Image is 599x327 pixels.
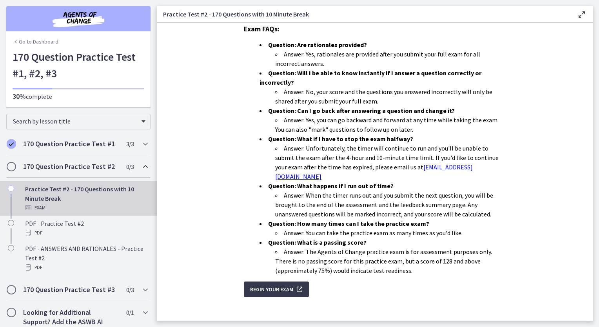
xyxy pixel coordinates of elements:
span: Search by lesson title [13,117,138,125]
li: Answer: Yes, you can go backward and forward at any time while taking the exam. You can also "mar... [275,115,506,134]
a: Go to Dashboard [13,38,58,45]
div: Exam [25,203,147,213]
strong: Question: What is a passing score? [268,238,367,246]
div: PDF [25,228,147,238]
div: PDF - Practice Test #2 [25,219,147,238]
span: 0 / 1 [126,308,134,317]
strong: Question: How many times can I take the practice exam? [268,220,429,227]
img: Agents of Change [31,9,125,28]
div: Search by lesson title [6,114,151,129]
strong: Question: Can I go back after answering a question and change it? [268,107,455,114]
span: 30% [13,92,26,101]
h2: 170 Question Practice Test #1 [23,139,119,149]
h2: 170 Question Practice Test #3 [23,285,119,294]
span: Begin Your Exam [250,285,293,294]
li: Answer: No, your score and the questions you answered incorrectly will only be shared after you s... [275,87,506,106]
h2: 170 Question Practice Test #2 [23,162,119,171]
h1: 170 Question Practice Test #1, #2, #3 [13,49,144,82]
li: Answer: The Agents of Change practice exam is for assessment purposes only. There is no passing s... [275,247,506,275]
li: Answer: When the timer runs out and you submit the next question, you will be brought to the end ... [275,191,506,219]
div: Practice Test #2 - 170 Questions with 10 Minute Break [25,184,147,213]
h3: Practice Test #2 - 170 Questions with 10 Minute Break [163,9,565,19]
span: 3 / 3 [126,139,134,149]
button: Begin Your Exam [244,282,309,297]
strong: Question: What happens if I run out of time? [268,182,394,190]
i: Completed [7,139,16,149]
strong: Question: Are rationales provided? [268,41,367,49]
div: PDF - ANSWERS AND RATIONALES - Practice Test #2 [25,244,147,272]
strong: Question: What if I have to stop the exam halfway? [268,135,413,143]
p: complete [13,92,144,101]
strong: Question: Will I be able to know instantly if I answer a question correctly or incorrectly? [260,69,481,86]
div: PDF [25,263,147,272]
span: 0 / 3 [126,285,134,294]
li: Answer: Yes, rationales are provided after you submit your full exam for all incorrect answers. [275,49,506,68]
li: Answer: You can take the practice exam as many times as you'd like. [275,228,506,238]
span: 0 / 3 [126,162,134,171]
li: Answer: Unfortunately, the timer will continue to run and you'll be unable to submit the exam aft... [275,144,506,181]
span: Exam FAQs: [244,24,280,33]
